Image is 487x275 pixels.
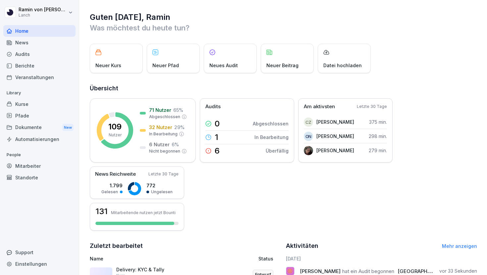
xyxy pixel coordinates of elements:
p: 1 [215,133,218,141]
p: 29 % [174,124,185,131]
span: [GEOGRAPHIC_DATA]: Opening (New) [398,268,487,274]
p: Letzte 30 Tage [357,104,387,110]
a: DokumenteNew [3,121,76,134]
p: Name [90,255,207,262]
h3: 131 [95,207,108,215]
div: Support [3,247,76,258]
p: Nicht begonnen [149,148,180,154]
a: News [3,37,76,48]
p: Neues Audit [209,62,238,69]
p: In Bearbeitung [149,131,178,137]
p: 6 [215,147,220,155]
p: 6 % [172,141,179,148]
h2: Aktivitäten [286,241,318,251]
p: Letzte 30 Tage [148,171,179,177]
p: Am aktivsten [304,103,335,111]
span: hat ein Audit begonnen [342,268,394,274]
p: 32 Nutzer [149,124,172,131]
img: vsdb780yjq3c8z0fgsc1orml.png [304,146,313,155]
div: Dokumente [3,121,76,134]
span: [PERSON_NAME] [300,268,341,274]
p: Ungelesen [151,189,173,195]
h2: Zuletzt bearbeitet [90,241,281,251]
p: [PERSON_NAME] [316,118,354,125]
div: New [62,124,74,131]
h6: [DATE] [286,255,477,262]
p: Datei hochladen [323,62,362,69]
a: Einstellungen [3,258,76,270]
p: In Bearbeitung [254,134,289,141]
a: Veranstaltungen [3,71,76,83]
h1: Guten [DATE], Ramin [90,12,477,23]
p: Abgeschlossen [253,120,289,127]
p: 71 Nutzer [149,107,171,114]
p: Gelesen [101,189,118,195]
p: 109 [108,123,122,131]
p: Status [258,255,273,262]
p: Mitarbeitende nutzen jetzt Bounti [111,210,176,215]
p: vor 33 Sekunden [439,268,477,274]
a: Mitarbeiter [3,160,76,172]
p: 298 min. [369,133,387,140]
a: Home [3,25,76,37]
p: Überfällig [266,147,289,154]
p: 6 Nutzer [149,141,170,148]
a: Mehr anzeigen [442,243,477,249]
p: Library [3,88,76,98]
a: Pfade [3,110,76,121]
p: 65 % [173,107,183,114]
p: Nutzer [109,132,122,138]
p: News Reichweite [95,170,136,178]
p: Neuer Kurs [95,62,121,69]
div: oN [304,132,313,141]
a: Audits [3,48,76,60]
p: 0 [215,120,220,128]
p: Delivery: KYC & Tally [116,267,183,273]
div: CZ [304,117,313,127]
p: Abgeschlossen [149,114,180,120]
h2: Übersicht [90,84,477,93]
p: [PERSON_NAME] [316,147,354,154]
p: [PERSON_NAME] [316,133,354,140]
p: Neuer Pfad [152,62,179,69]
p: 375 min. [369,118,387,125]
p: 279 min. [369,147,387,154]
p: People [3,150,76,160]
p: Neuer Beitrag [266,62,298,69]
p: 1.799 [101,182,123,189]
a: Standorte [3,172,76,183]
p: Was möchtest du heute tun? [90,23,477,33]
p: Lanch [19,13,67,18]
p: Audits [205,103,221,111]
a: Automatisierungen [3,133,76,145]
a: Kurse [3,98,76,110]
p: Ramin von [PERSON_NAME] [19,7,67,13]
p: 772 [146,182,173,189]
a: Berichte [3,60,76,71]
